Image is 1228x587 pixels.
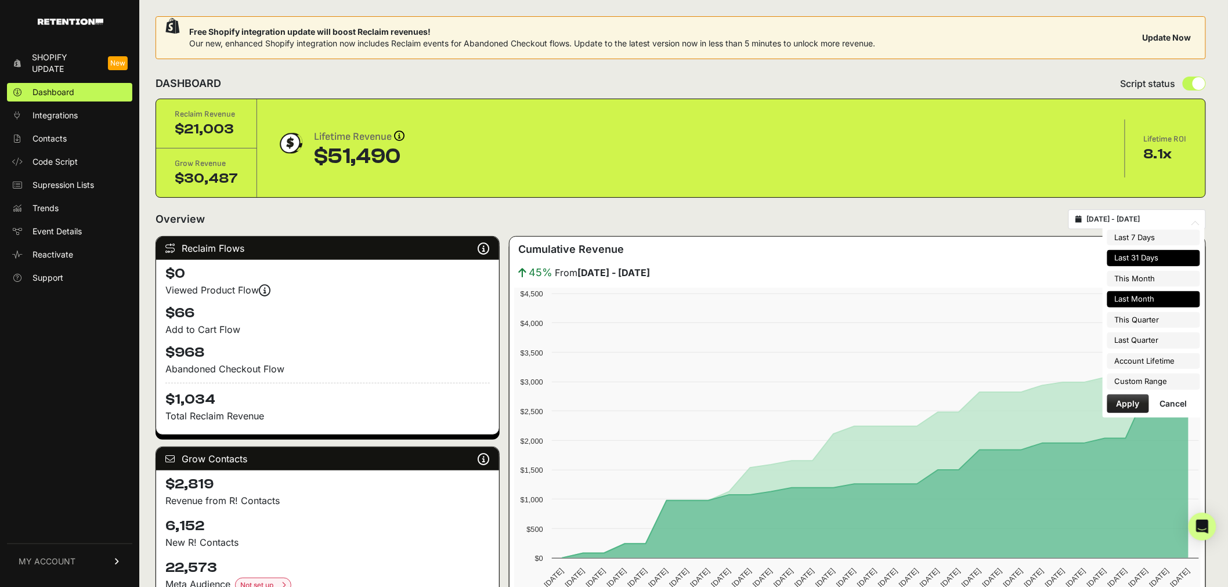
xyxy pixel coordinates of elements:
li: Account Lifetime [1107,353,1200,369]
span: Our new, enhanced Shopify integration now includes Reclaim events for Abandoned Checkout flows. U... [189,38,875,48]
div: Lifetime Revenue [314,129,404,145]
span: New [108,56,128,70]
li: Last Quarter [1107,332,1200,349]
div: Reclaim Revenue [175,108,238,120]
span: Dashboard [32,86,74,98]
div: Lifetime ROI [1144,133,1187,145]
div: Abandoned Checkout Flow [165,362,490,376]
text: $4,000 [521,319,543,328]
a: Integrations [7,106,132,125]
span: 45% [529,264,553,281]
h4: $2,819 [165,475,490,494]
li: Last 7 Days [1107,230,1200,246]
span: Free Shopify integration update will boost Reclaim revenues! [189,26,875,38]
text: $1,000 [521,495,543,504]
h2: Overview [156,211,205,227]
span: Contacts [32,133,67,144]
li: This Quarter [1107,312,1200,328]
img: dollar-coin-05c43ed7efb7bc0c12610022525b4bbbb207c7efeef5aecc26f025e68dcafac9.png [276,129,305,158]
text: $500 [526,525,543,534]
div: Grow Revenue [175,158,238,169]
span: Event Details [32,226,82,237]
div: Open Intercom Messenger [1189,513,1216,541]
div: 8.1x [1144,145,1187,164]
text: $4,500 [521,289,543,298]
p: Revenue from R! Contacts [165,494,490,508]
div: Grow Contacts [156,447,499,470]
p: Total Reclaim Revenue [165,409,490,423]
span: MY ACCOUNT [19,556,75,567]
span: Script status [1121,77,1176,90]
h4: 6,152 [165,517,490,535]
text: $2,000 [521,437,543,445]
img: Retention.com [38,19,103,25]
a: Supression Lists [7,176,132,194]
a: Support [7,269,132,287]
div: Add to Cart Flow [165,323,490,336]
a: Event Details [7,222,132,241]
h4: $1,034 [165,383,490,409]
text: $1,500 [521,466,543,474]
li: Last Month [1107,291,1200,307]
a: Trends [7,199,132,218]
span: From [555,266,651,280]
h4: 22,573 [165,559,490,577]
h4: $0 [165,264,490,283]
strong: [DATE] - [DATE] [578,267,651,278]
a: Shopify Update New [7,48,132,78]
text: $2,500 [521,407,543,416]
h2: DASHBOARD [156,75,221,92]
div: $51,490 [314,145,404,168]
text: $3,000 [521,378,543,386]
button: Apply [1107,394,1149,413]
span: Shopify Update [32,52,99,75]
div: $21,003 [175,120,238,139]
span: Reactivate [32,249,73,260]
a: MY ACCOUNT [7,543,132,579]
div: Viewed Product Flow [165,283,490,297]
a: Dashboard [7,83,132,102]
a: Code Script [7,153,132,171]
button: Update Now [1138,27,1196,48]
text: $0 [534,554,543,563]
span: Supression Lists [32,179,94,191]
li: Last 31 Days [1107,250,1200,266]
div: Reclaim Flows [156,237,499,260]
text: $3,500 [521,349,543,357]
span: Support [32,272,63,284]
a: Contacts [7,129,132,148]
div: $30,487 [175,169,238,188]
button: Cancel [1151,394,1197,413]
i: Events are firing, and revenue is coming soon! Reclaim revenue is updated nightly. [259,290,270,291]
li: This Month [1107,271,1200,287]
h3: Cumulative Revenue [519,241,624,258]
p: New R! Contacts [165,535,490,549]
span: Code Script [32,156,78,168]
a: Reactivate [7,245,132,264]
li: Custom Range [1107,374,1200,390]
h4: $968 [165,343,490,362]
span: Trends [32,202,59,214]
h4: $66 [165,304,490,323]
span: Integrations [32,110,78,121]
